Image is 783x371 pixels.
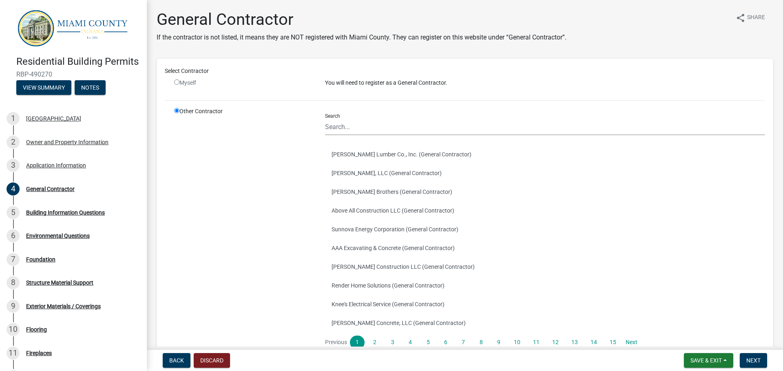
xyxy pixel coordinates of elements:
span: Save & Exit [690,357,722,364]
p: You will need to register as a General Contractor. [325,79,765,87]
img: Miami County, Indiana [16,9,134,47]
button: shareShare [729,10,772,26]
button: Next [740,353,767,368]
div: 1 [7,112,20,125]
div: [GEOGRAPHIC_DATA] [26,116,81,121]
input: Search... [325,119,765,135]
span: Next [746,357,761,364]
div: 5 [7,206,20,219]
button: Render Home Solutions (General Contractor) [325,276,765,295]
button: Above All Construction LLC (General Contractor) [325,201,765,220]
button: Notes [75,80,106,95]
div: Flooring [26,327,47,332]
div: Foundation [26,257,55,262]
button: Knee's Electrical Service (General Contractor) [325,295,765,314]
div: 4 [7,182,20,195]
button: Discard [194,353,230,368]
div: 2 [7,136,20,149]
div: 10 [7,323,20,336]
a: 12 [547,336,564,349]
a: 1 [350,336,365,349]
div: Fireplaces [26,350,52,356]
button: Sunnova Energy Corporation (General Contractor) [325,220,765,239]
div: Owner and Property Information [26,139,108,145]
div: 3 [7,159,20,172]
a: 13 [566,336,583,349]
div: Building Information Questions [26,210,105,215]
a: 8 [473,336,488,349]
nav: Page navigation [325,336,765,349]
span: Share [747,13,765,23]
div: Other Contractor [168,107,319,356]
div: Myself [174,79,313,87]
button: [PERSON_NAME], LLC (General Contractor) [325,164,765,182]
wm-modal-confirm: Notes [75,85,106,92]
button: [PERSON_NAME] Construction LLC (General Contractor) [325,257,765,276]
div: 8 [7,276,20,289]
div: Exterior Materials / Coverings [26,303,101,309]
wm-modal-confirm: Summary [16,85,71,92]
span: RBP-490270 [16,70,130,78]
p: If the contractor is not listed, it means they are NOT registered with Miami County. They can reg... [157,33,566,42]
a: 7 [456,336,471,349]
a: 6 [438,336,453,349]
div: 9 [7,300,20,313]
a: 9 [491,336,506,349]
a: 3 [385,336,400,349]
a: 15 [605,336,621,349]
div: General Contractor [26,186,75,192]
a: 2 [367,336,382,349]
div: Application Information [26,162,86,168]
button: Save & Exit [684,353,733,368]
div: Environmental Questions [26,233,90,239]
div: Structure Material Support [26,280,93,285]
a: 10 [509,336,525,349]
span: Back [169,357,184,364]
div: Select Contractor [159,67,771,75]
button: [PERSON_NAME] Brothers (General Contractor) [325,182,765,201]
a: 11 [528,336,544,349]
div: 6 [7,229,20,242]
a: 4 [403,336,418,349]
button: AAA Excavating & Concrete (General Contractor) [325,239,765,257]
button: [PERSON_NAME] Concrete, LLC (General Contractor) [325,314,765,332]
h1: General Contractor [157,10,566,29]
i: share [736,13,745,23]
div: 11 [7,347,20,360]
div: 7 [7,253,20,266]
button: [PERSON_NAME] Lumber Co., Inc. (General Contractor) [325,145,765,164]
a: 14 [586,336,602,349]
a: Next [624,336,639,349]
button: View Summary [16,80,71,95]
a: 5 [420,336,435,349]
h4: Residential Building Permits [16,56,140,68]
button: Back [163,353,190,368]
